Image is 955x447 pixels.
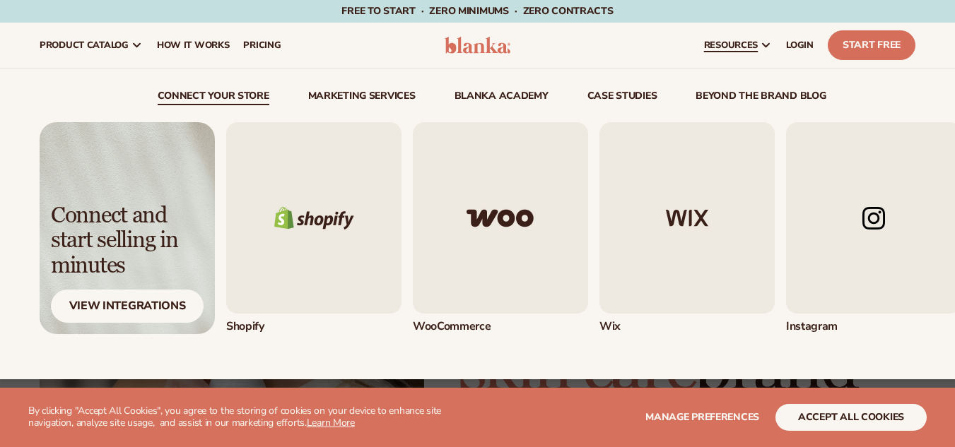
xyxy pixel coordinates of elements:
[150,23,237,68] a: How It Works
[40,40,129,51] span: product catalog
[40,122,215,334] a: Light background with shadow. Connect and start selling in minutes View Integrations
[51,203,204,278] div: Connect and start selling in minutes
[786,40,814,51] span: LOGIN
[599,122,775,314] img: Wix logo.
[236,23,288,68] a: pricing
[775,404,927,431] button: accept all cookies
[828,30,915,60] a: Start Free
[645,404,759,431] button: Manage preferences
[413,319,588,334] div: WooCommerce
[158,91,269,105] a: connect your store
[413,122,588,334] a: Woo commerce logo. WooCommerce
[307,416,355,429] a: Learn More
[243,40,281,51] span: pricing
[226,319,402,334] div: Shopify
[779,23,821,68] a: LOGIN
[704,40,758,51] span: resources
[226,122,402,334] div: 1 / 5
[157,40,230,51] span: How It Works
[40,122,215,334] img: Light background with shadow.
[445,37,511,54] img: logo
[51,290,204,323] div: View Integrations
[696,91,826,105] a: beyond the brand blog
[226,122,402,334] a: Shopify logo. Shopify
[599,122,775,334] a: Wix logo. Wix
[341,4,613,18] span: Free to start · ZERO minimums · ZERO contracts
[645,410,759,424] span: Manage preferences
[587,91,657,105] a: case studies
[33,23,150,68] a: product catalog
[413,122,588,334] div: 2 / 5
[226,122,402,314] img: Shopify logo.
[697,23,779,68] a: resources
[413,122,588,314] img: Woo commerce logo.
[308,91,416,105] a: Marketing services
[28,405,471,429] p: By clicking "Accept All Cookies", you agree to the storing of cookies on your device to enhance s...
[455,91,549,105] a: Blanka Academy
[599,319,775,334] div: Wix
[599,122,775,334] div: 3 / 5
